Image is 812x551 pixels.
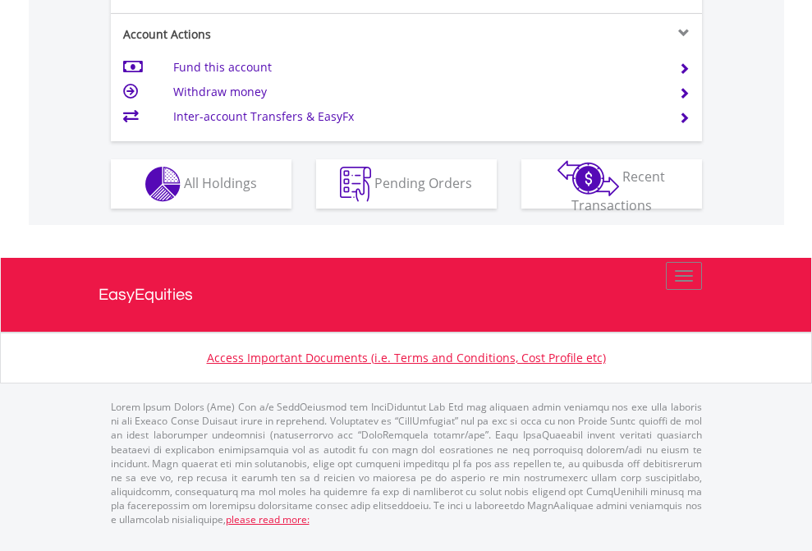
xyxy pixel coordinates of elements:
[173,104,658,129] td: Inter-account Transfers & EasyFx
[111,26,406,43] div: Account Actions
[173,55,658,80] td: Fund this account
[521,159,702,209] button: Recent Transactions
[145,167,181,202] img: holdings-wht.png
[173,80,658,104] td: Withdraw money
[111,400,702,526] p: Lorem Ipsum Dolors (Ame) Con a/e SeddOeiusmod tem InciDiduntut Lab Etd mag aliquaen admin veniamq...
[99,258,714,332] a: EasyEquities
[557,160,619,196] img: transactions-zar-wht.png
[207,350,606,365] a: Access Important Documents (i.e. Terms and Conditions, Cost Profile etc)
[374,173,472,191] span: Pending Orders
[316,159,497,209] button: Pending Orders
[111,159,291,209] button: All Holdings
[226,512,310,526] a: please read more:
[340,167,371,202] img: pending_instructions-wht.png
[184,173,257,191] span: All Holdings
